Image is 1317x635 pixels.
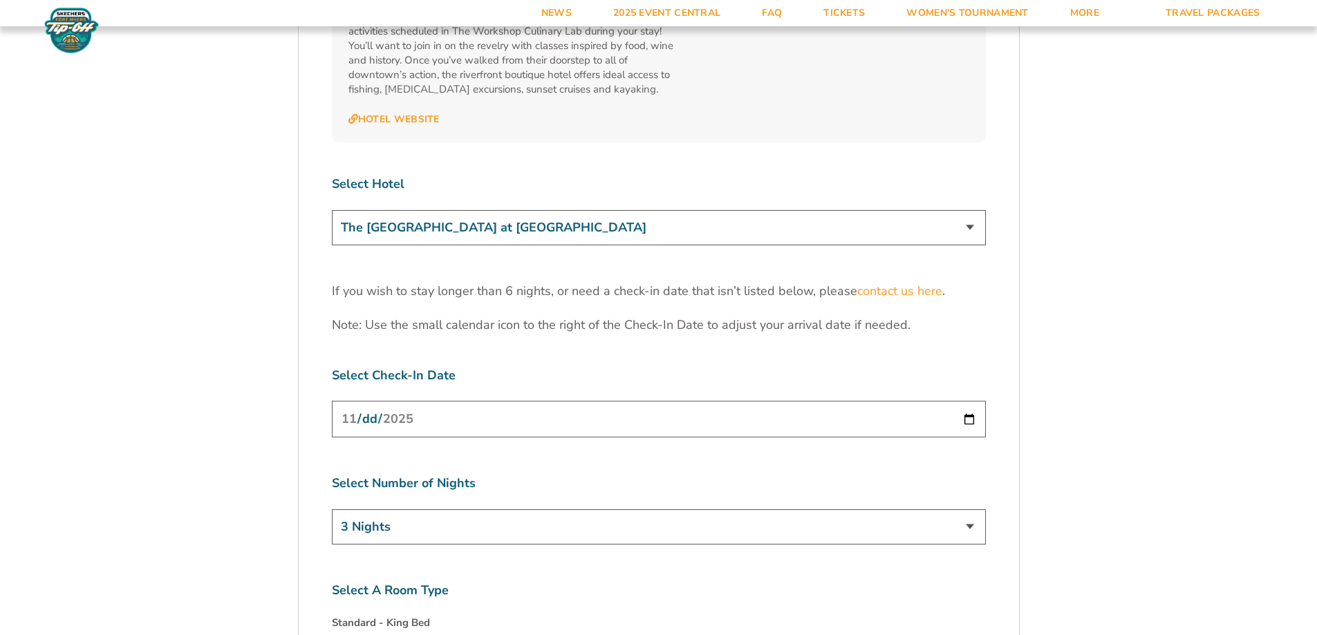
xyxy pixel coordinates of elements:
label: Select Hotel [332,176,986,193]
a: Hotel Website [348,113,440,126]
label: Select Check-In Date [332,367,986,384]
label: Select Number of Nights [332,475,986,492]
p: Note: Use the small calendar icon to the right of the Check-In Date to adjust your arrival date i... [332,316,986,334]
img: Fort Myers Tip-Off [41,7,102,54]
h4: Standard - King Bed [332,616,986,630]
p: If you wish to stay longer than 6 nights, or need a check-in date that isn’t listed below, please . [332,283,986,300]
label: Select A Room Type [332,582,986,599]
a: contact us here [857,283,942,300]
